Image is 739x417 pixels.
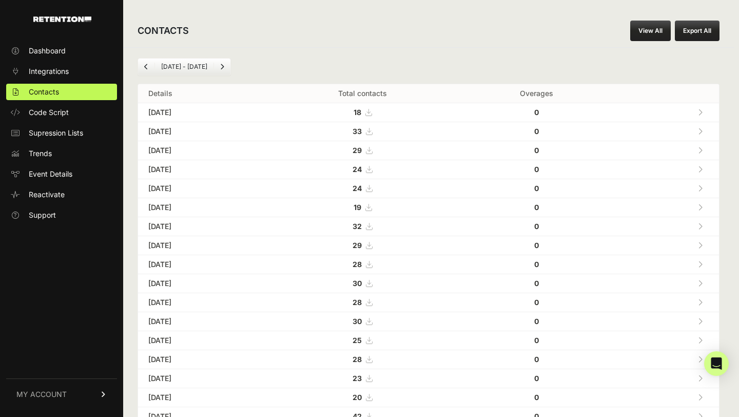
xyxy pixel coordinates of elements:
a: 30 [353,279,372,288]
td: [DATE] [138,274,264,293]
strong: 30 [353,279,362,288]
a: Dashboard [6,43,117,59]
td: [DATE] [138,160,264,179]
td: [DATE] [138,122,264,141]
a: Previous [138,59,154,75]
td: [DATE] [138,236,264,255]
strong: 23 [353,374,362,383]
strong: 28 [353,260,362,269]
td: [DATE] [138,293,264,312]
th: Overages [460,84,613,103]
a: 24 [353,184,372,193]
strong: 0 [534,146,539,155]
strong: 30 [353,317,362,326]
span: Reactivate [29,189,65,200]
span: Supression Lists [29,128,83,138]
td: [DATE] [138,255,264,274]
a: Code Script [6,104,117,121]
a: 25 [353,336,372,345]
strong: 28 [353,355,362,364]
span: Trends [29,148,52,159]
a: 33 [353,127,372,136]
td: [DATE] [138,217,264,236]
strong: 0 [534,184,539,193]
strong: 33 [353,127,362,136]
img: Retention.com [33,16,91,22]
span: Contacts [29,87,59,97]
a: 32 [353,222,372,231]
td: [DATE] [138,103,264,122]
a: 20 [353,393,372,402]
strong: 32 [353,222,362,231]
span: Dashboard [29,46,66,56]
strong: 24 [353,165,362,174]
strong: 0 [534,393,539,402]
strong: 25 [353,336,362,345]
td: [DATE] [138,369,264,388]
strong: 0 [534,165,539,174]
span: Integrations [29,66,69,77]
th: Total contacts [264,84,460,103]
a: 19 [354,203,372,212]
td: [DATE] [138,312,264,331]
strong: 0 [534,203,539,212]
button: Export All [675,21,719,41]
span: Event Details [29,169,72,179]
a: Trends [6,145,117,162]
strong: 0 [534,298,539,307]
a: 30 [353,317,372,326]
td: [DATE] [138,331,264,350]
a: 29 [353,146,372,155]
strong: 20 [353,393,362,402]
strong: 19 [354,203,361,212]
a: 24 [353,165,372,174]
strong: 29 [353,241,362,250]
td: [DATE] [138,350,264,369]
td: [DATE] [138,388,264,407]
a: 23 [353,374,372,383]
span: Support [29,210,56,220]
strong: 0 [534,222,539,231]
strong: 0 [534,241,539,250]
strong: 0 [534,317,539,326]
a: Contacts [6,84,117,100]
a: Support [6,207,117,223]
a: View All [630,21,671,41]
strong: 0 [534,279,539,288]
li: [DATE] - [DATE] [154,63,213,71]
strong: 29 [353,146,362,155]
a: Next [214,59,230,75]
strong: 18 [354,108,361,117]
a: Supression Lists [6,125,117,141]
strong: 0 [534,127,539,136]
h2: CONTACTS [138,24,189,38]
strong: 0 [534,336,539,345]
a: 18 [354,108,372,117]
a: 28 [353,298,372,307]
strong: 24 [353,184,362,193]
td: [DATE] [138,141,264,160]
td: [DATE] [138,179,264,198]
a: 28 [353,260,372,269]
strong: 0 [534,374,539,383]
a: 29 [353,241,372,250]
a: Reactivate [6,186,117,203]
a: Integrations [6,63,117,80]
a: 28 [353,355,372,364]
td: [DATE] [138,198,264,217]
a: MY ACCOUNT [6,378,117,410]
strong: 0 [534,355,539,364]
strong: 0 [534,260,539,269]
a: Event Details [6,166,117,182]
strong: 28 [353,298,362,307]
span: MY ACCOUNT [16,389,67,400]
div: Open Intercom Messenger [704,351,729,376]
strong: 0 [534,108,539,117]
span: Code Script [29,107,69,118]
th: Details [138,84,264,103]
